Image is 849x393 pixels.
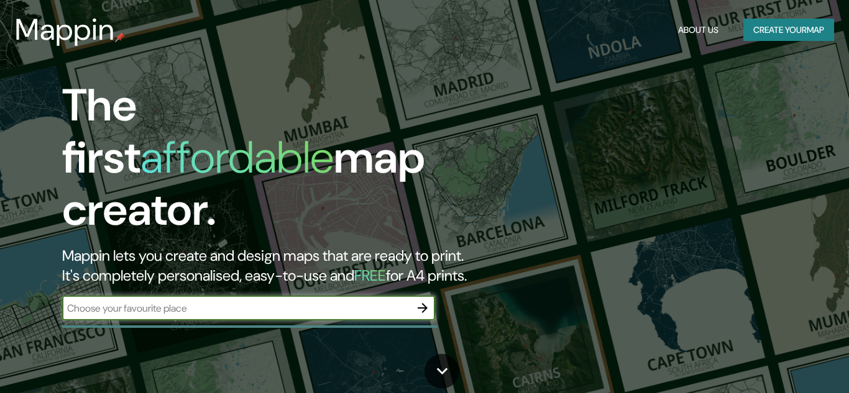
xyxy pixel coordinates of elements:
[738,345,835,379] iframe: Help widget launcher
[743,19,834,42] button: Create yourmap
[354,266,386,285] h5: FREE
[140,129,334,186] h1: affordable
[15,12,115,47] h3: Mappin
[62,79,487,246] h1: The first map creator.
[673,19,723,42] button: About Us
[62,246,487,286] h2: Mappin lets you create and design maps that are ready to print. It's completely personalised, eas...
[62,301,410,315] input: Choose your favourite place
[115,32,125,42] img: mappin-pin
